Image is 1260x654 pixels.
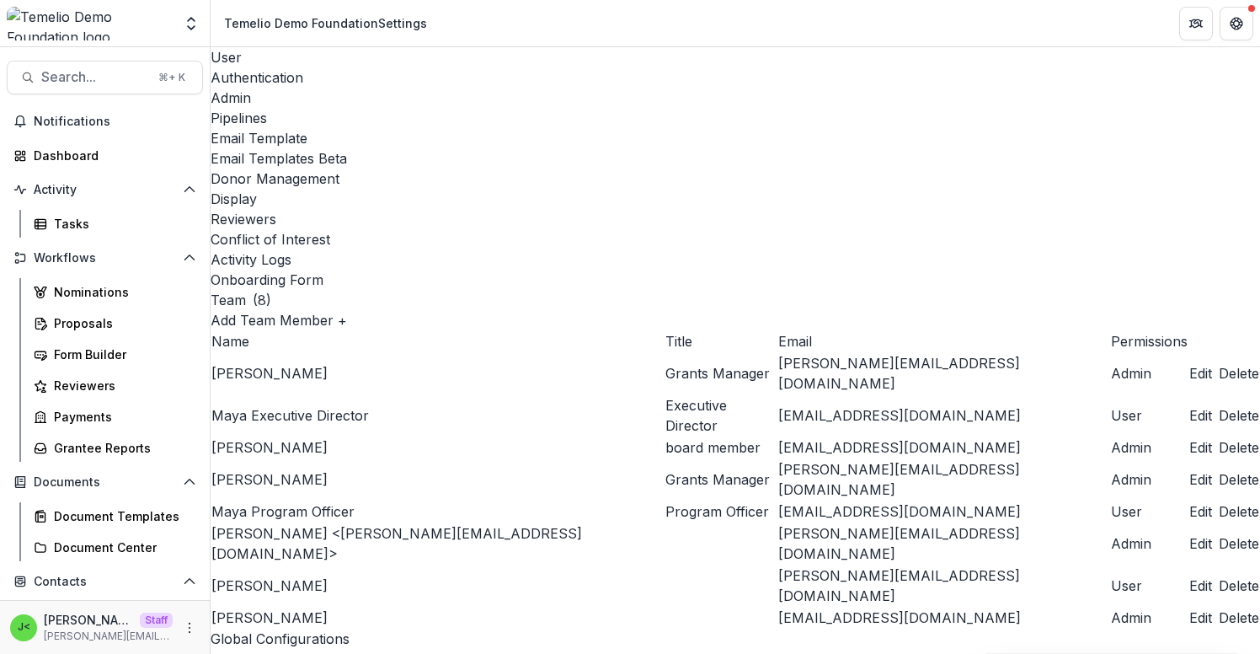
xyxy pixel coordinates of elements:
button: Open Workflows [7,244,203,271]
div: Proposals [54,314,190,332]
button: Edit [1189,608,1212,628]
td: [PERSON_NAME][EMAIL_ADDRESS][DOMAIN_NAME] [777,458,1110,501]
button: Edit [1189,533,1212,554]
a: Grantee Reports [27,434,203,462]
button: Edit [1189,437,1212,458]
a: Payments [27,403,203,431]
td: Name [211,330,665,352]
a: Tasks [27,210,203,238]
button: Edit [1189,363,1212,383]
td: User [1110,394,1188,437]
a: Authentication [211,67,1260,88]
button: Edit [1189,501,1212,522]
td: [PERSON_NAME][EMAIL_ADDRESS][DOMAIN_NAME] [777,523,1110,565]
button: Open Activity [7,176,203,203]
a: Activity Logs [211,249,1260,270]
td: [EMAIL_ADDRESS][DOMAIN_NAME] [777,501,1110,523]
button: Get Help [1220,7,1253,40]
td: Permissions [1110,330,1188,352]
td: [EMAIL_ADDRESS][DOMAIN_NAME] [777,394,1110,437]
p: ( 8 ) [253,290,271,310]
p: [PERSON_NAME][EMAIL_ADDRESS][DOMAIN_NAME] [44,629,173,644]
span: Activity [34,183,176,197]
h2: Global Configurations [211,629,1260,649]
button: Edit [1189,405,1212,426]
td: Admin [1110,523,1188,565]
button: Edit [1189,469,1212,490]
td: User [1110,501,1188,523]
div: Julie <julie@trytemelio.com> [18,622,30,633]
span: Search... [41,69,148,85]
td: Admin [1110,607,1188,629]
td: [PERSON_NAME] [211,352,665,394]
a: Pipelines [211,108,1260,128]
a: Reviewers [211,209,1260,229]
a: Proposals [27,309,203,337]
a: Nominations [27,278,203,306]
td: Executive Director [665,394,777,437]
td: [PERSON_NAME] [211,458,665,501]
a: User [211,47,1260,67]
td: board member [665,437,777,458]
button: Delete [1219,576,1259,596]
button: Delete [1219,501,1259,522]
a: Donor Management [211,169,1260,189]
td: Grants Manager [665,352,777,394]
div: Document Templates [54,507,190,525]
div: Grantee Reports [54,439,190,457]
button: Open Documents [7,469,203,496]
a: Dashboard [7,142,203,169]
td: User [1110,565,1188,607]
button: Notifications [7,108,203,135]
a: Form Builder [27,340,203,368]
div: Conflict of Interest [211,229,1260,249]
h2: Team [211,290,246,310]
nav: breadcrumb [217,11,434,35]
button: Add Team Member + [211,310,347,330]
div: Nominations [54,283,190,301]
button: Open Contacts [7,568,203,595]
td: Maya Executive Director [211,394,665,437]
td: Admin [1110,458,1188,501]
a: Email Templates Beta [211,148,1260,169]
button: Partners [1179,7,1213,40]
button: Delete [1219,533,1259,554]
a: Email Template [211,128,1260,148]
div: Reviewers [54,377,190,394]
td: Email [777,330,1110,352]
button: Delete [1219,469,1259,490]
div: Document Center [54,539,190,556]
button: Edit [1189,576,1212,596]
button: Delete [1219,437,1259,458]
div: Temelio Demo Foundation Settings [224,14,427,32]
td: [EMAIL_ADDRESS][DOMAIN_NAME] [777,607,1110,629]
div: Email Templates [211,148,1260,169]
div: Payments [54,408,190,426]
div: Dashboard [34,147,190,164]
button: Delete [1219,363,1259,383]
a: Display [211,189,1260,209]
div: Onboarding Form [211,270,1260,290]
td: Program Officer [665,501,777,523]
button: More [179,618,200,638]
div: Admin [211,88,1260,108]
td: Admin [1110,352,1188,394]
span: Documents [34,475,176,490]
td: [EMAIL_ADDRESS][DOMAIN_NAME] [777,437,1110,458]
td: [PERSON_NAME] [211,607,665,629]
a: Reviewers [27,372,203,399]
button: Delete [1219,608,1259,628]
span: Contacts [34,575,176,589]
td: Grants Manager [665,458,777,501]
span: Workflows [34,251,176,265]
button: Search... [7,61,203,94]
td: [PERSON_NAME] [211,437,665,458]
button: Delete [1219,405,1259,426]
a: Document Templates [27,502,203,530]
